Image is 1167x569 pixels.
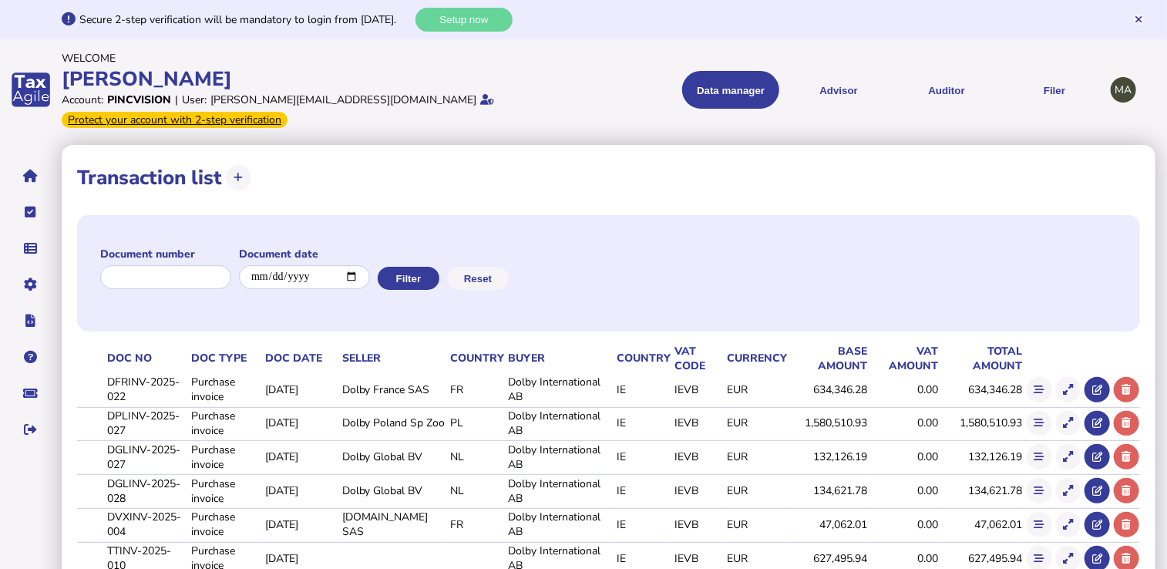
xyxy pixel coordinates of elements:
td: EUR [725,407,789,439]
th: Buyer [505,343,614,374]
td: 0.00 [869,441,940,473]
td: Dolby International AB [505,508,614,540]
td: 634,346.28 [789,374,869,406]
td: [DATE] [262,475,339,507]
button: Sign out [15,413,47,446]
i: Email verified [480,94,494,105]
td: IE [614,407,671,439]
th: Doc No [104,343,188,374]
td: EUR [725,508,789,540]
i: Data manager [25,248,38,249]
button: Show flow [1027,444,1052,470]
div: [PERSON_NAME][EMAIL_ADDRESS][DOMAIN_NAME] [210,93,476,107]
button: Show flow [1027,411,1052,436]
td: Dolby International AB [505,407,614,439]
td: DGLINV-2025-028 [104,475,188,507]
button: Show transaction detail [1056,444,1081,470]
button: Delete transaction [1114,478,1139,503]
button: Show transaction detail [1056,478,1081,503]
button: Upload transactions [226,165,251,190]
button: Delete transaction [1114,377,1139,402]
td: 134,621.78 [789,475,869,507]
td: PL [447,407,505,439]
th: Country [447,343,505,374]
button: Show transaction detail [1056,377,1081,402]
button: Delete transaction [1114,512,1139,537]
td: Purchase invoice [188,441,261,473]
th: VAT amount [869,343,940,374]
td: Purchase invoice [188,508,261,540]
td: DGLINV-2025-027 [104,441,188,473]
button: Show transaction detail [1056,512,1081,537]
td: 0.00 [869,374,940,406]
div: Account: [62,93,103,107]
td: [DATE] [262,374,339,406]
th: Seller [339,343,447,374]
td: Dolby International AB [505,374,614,406]
button: Hide message [1133,14,1144,25]
td: 47,062.01 [940,508,1024,540]
td: IE [614,475,671,507]
td: 1,580,510.93 [789,407,869,439]
td: IE [614,508,671,540]
button: Auditor [898,71,995,109]
td: FR [447,374,505,406]
td: IEVB [671,508,724,540]
td: NL [447,441,505,473]
td: EUR [725,475,789,507]
th: Country [614,343,671,374]
th: Doc Date [262,343,339,374]
td: IEVB [671,441,724,473]
td: Dolby Global BV [339,475,447,507]
button: Home [15,160,47,192]
th: VAT code [671,343,724,374]
td: Dolby France SAS [339,374,447,406]
button: Show flow [1027,478,1052,503]
th: Doc Type [188,343,261,374]
td: [DATE] [262,407,339,439]
button: Show transaction detail [1056,411,1081,436]
button: Open in advisor [1085,478,1110,503]
div: Secure 2-step verification will be mandatory to login from [DATE]. [79,12,412,27]
button: Show flow [1027,377,1052,402]
button: Data manager [15,232,47,264]
td: Purchase invoice [188,475,261,507]
td: [DOMAIN_NAME] SAS [339,508,447,540]
th: Base amount [789,343,869,374]
h1: Transaction list [77,164,222,191]
button: Shows a dropdown of Data manager options [682,71,779,109]
th: Currency [725,343,789,374]
td: Dolby Global BV [339,441,447,473]
div: [PERSON_NAME] [62,66,579,93]
div: | [175,93,178,107]
td: IEVB [671,374,724,406]
td: 134,621.78 [940,475,1024,507]
td: IEVB [671,407,724,439]
div: User: [182,93,207,107]
div: Welcome [62,51,579,66]
button: Reset [447,267,509,290]
td: 132,126.19 [940,441,1024,473]
button: Delete transaction [1114,411,1139,436]
button: Tasks [15,196,47,228]
th: Total amount [940,343,1024,374]
button: Setup now [415,8,513,32]
button: Raise a support ticket [15,377,47,409]
div: From Oct 1, 2025, 2-step verification will be required to login. Set it up now... [62,112,288,128]
label: Document date [239,247,370,261]
button: Show flow [1027,512,1052,537]
button: Manage settings [15,268,47,301]
td: Purchase invoice [188,374,261,406]
td: 132,126.19 [789,441,869,473]
td: 47,062.01 [789,508,869,540]
div: Pincvision [107,93,171,107]
button: Open in advisor [1085,444,1110,470]
td: 1,580,510.93 [940,407,1024,439]
button: Help pages [15,341,47,373]
td: [DATE] [262,441,339,473]
button: Filer [1006,71,1103,109]
td: IEVB [671,475,724,507]
button: Developer hub links [15,305,47,337]
td: Purchase invoice [188,407,261,439]
td: 634,346.28 [940,374,1024,406]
